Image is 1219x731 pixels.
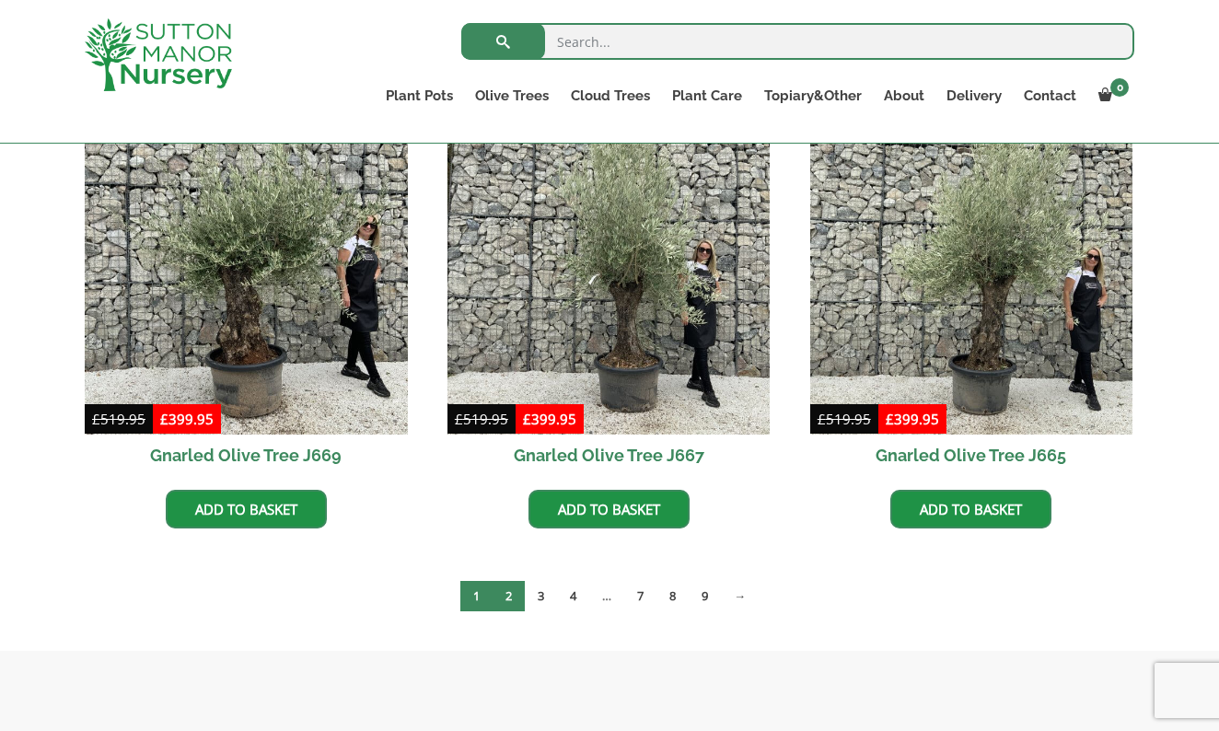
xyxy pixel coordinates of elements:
a: Page 3 [525,581,557,611]
img: Gnarled Olive Tree J667 [447,111,771,435]
a: Page 7 [624,581,656,611]
a: Topiary&Other [753,83,873,109]
span: … [589,581,624,611]
a: Plant Pots [375,83,464,109]
a: Page 4 [557,581,589,611]
span: £ [92,410,100,428]
span: 0 [1110,78,1129,97]
bdi: 399.95 [886,410,939,428]
a: Olive Trees [464,83,560,109]
h2: Gnarled Olive Tree J669 [85,435,408,476]
h2: Gnarled Olive Tree J667 [447,435,771,476]
a: Sale! Gnarled Olive Tree J667 [447,111,771,476]
span: Page 1 [460,581,493,611]
span: £ [818,410,826,428]
bdi: 519.95 [818,410,871,428]
input: Search... [461,23,1134,60]
a: Contact [1013,83,1087,109]
img: logo [85,18,232,91]
h2: Gnarled Olive Tree J665 [810,435,1133,476]
span: £ [455,410,463,428]
a: 0 [1087,83,1134,109]
a: Sale! Gnarled Olive Tree J669 [85,111,408,476]
a: Page 9 [689,581,721,611]
a: About [873,83,935,109]
span: £ [886,410,894,428]
bdi: 399.95 [523,410,576,428]
span: £ [523,410,531,428]
span: £ [160,410,168,428]
a: Plant Care [661,83,753,109]
bdi: 519.95 [455,410,508,428]
a: Page 2 [493,581,525,611]
img: Gnarled Olive Tree J669 [85,111,408,435]
a: Add to basket: “Gnarled Olive Tree J665” [890,490,1051,528]
a: Sale! Gnarled Olive Tree J665 [810,111,1133,476]
a: Cloud Trees [560,83,661,109]
a: Delivery [935,83,1013,109]
bdi: 519.95 [92,410,145,428]
a: Add to basket: “Gnarled Olive Tree J669” [166,490,327,528]
a: Page 8 [656,581,689,611]
a: → [721,581,759,611]
nav: Product Pagination [85,580,1134,619]
bdi: 399.95 [160,410,214,428]
a: Add to basket: “Gnarled Olive Tree J667” [528,490,690,528]
img: Gnarled Olive Tree J665 [810,111,1133,435]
